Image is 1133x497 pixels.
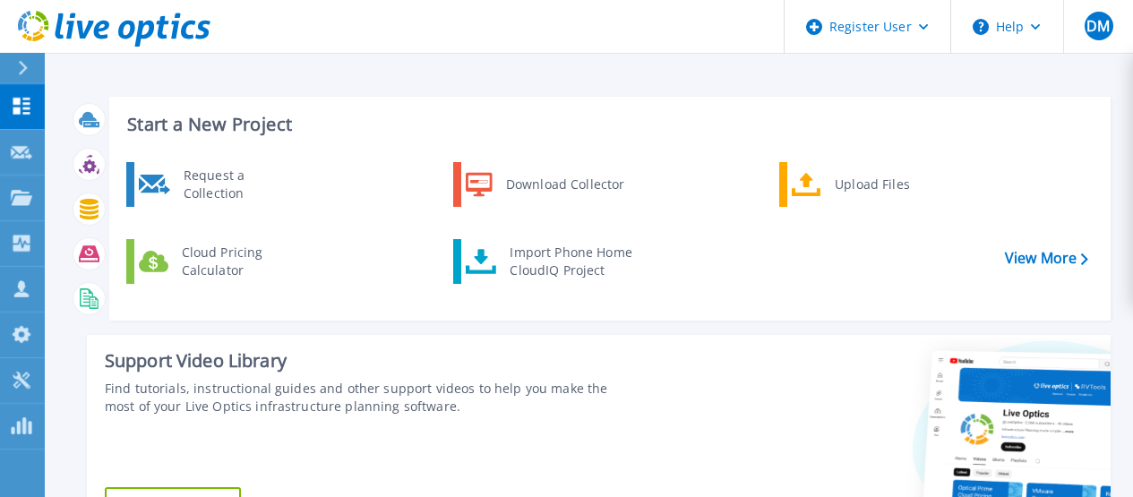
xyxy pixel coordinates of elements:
[501,244,640,279] div: Import Phone Home CloudIQ Project
[826,167,958,202] div: Upload Files
[126,239,310,284] a: Cloud Pricing Calculator
[1086,19,1110,33] span: DM
[173,244,305,279] div: Cloud Pricing Calculator
[453,162,637,207] a: Download Collector
[779,162,963,207] a: Upload Files
[497,167,632,202] div: Download Collector
[105,380,637,416] div: Find tutorials, instructional guides and other support videos to help you make the most of your L...
[126,162,310,207] a: Request a Collection
[127,115,1087,134] h3: Start a New Project
[175,167,305,202] div: Request a Collection
[1005,250,1088,267] a: View More
[105,349,637,373] div: Support Video Library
